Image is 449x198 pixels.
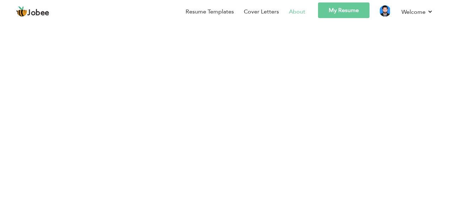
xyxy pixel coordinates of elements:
img: jobee.io [16,6,27,17]
a: About [289,7,305,16]
a: My Resume [318,2,369,18]
a: Cover Letters [244,7,279,16]
a: Resume Templates [186,7,234,16]
span: Jobee [27,9,49,17]
a: Welcome [401,7,433,16]
a: Jobee [16,6,49,17]
img: Profile Img [379,5,391,17]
